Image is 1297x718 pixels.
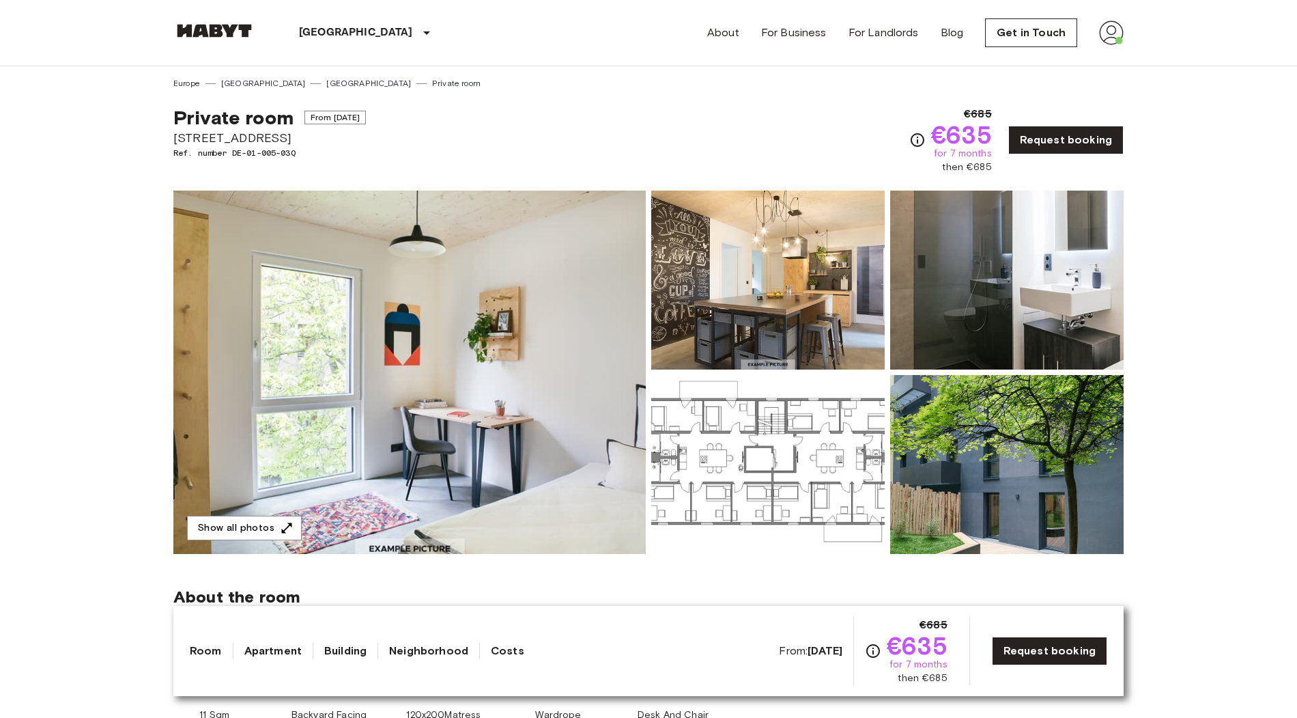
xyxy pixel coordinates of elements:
a: Private room [432,77,481,89]
p: [GEOGRAPHIC_DATA] [299,25,413,41]
b: [DATE] [808,644,842,657]
a: [GEOGRAPHIC_DATA] [326,77,411,89]
img: Picture of unit DE-01-005-03Q [651,375,885,554]
a: For Landlords [849,25,919,41]
span: [STREET_ADDRESS] [173,129,366,147]
a: Get in Touch [985,18,1077,47]
span: From: [779,644,842,659]
img: avatar [1099,20,1124,45]
span: From [DATE] [304,111,367,124]
a: Costs [491,643,524,659]
a: [GEOGRAPHIC_DATA] [221,77,306,89]
a: For Business [761,25,827,41]
span: €685 [964,106,992,122]
a: Blog [941,25,964,41]
img: Picture of unit DE-01-005-03Q [890,191,1124,370]
a: Request booking [1008,126,1124,154]
span: Private room [173,106,294,129]
a: About [707,25,739,41]
span: for 7 months [934,147,992,161]
img: Habyt [173,24,255,38]
span: €685 [920,617,947,633]
a: Neighborhood [389,643,468,659]
a: Europe [173,77,200,89]
svg: Check cost overview for full price breakdown. Please note that discounts apply to new joiners onl... [865,643,881,659]
span: then €685 [898,672,947,685]
span: for 7 months [889,658,947,672]
span: About the room [173,587,1124,607]
a: Building [324,643,367,659]
a: Apartment [244,643,302,659]
img: Picture of unit DE-01-005-03Q [890,375,1124,554]
a: Request booking [992,637,1107,665]
span: €635 [887,633,947,658]
button: Show all photos [187,516,302,541]
svg: Check cost overview for full price breakdown. Please note that discounts apply to new joiners onl... [909,132,926,148]
span: then €685 [942,161,991,174]
img: Picture of unit DE-01-005-03Q [651,191,885,370]
span: €635 [931,122,992,147]
span: Ref. number DE-01-005-03Q [173,147,366,159]
img: Marketing picture of unit DE-01-005-03Q [173,191,646,554]
a: Room [190,643,222,659]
